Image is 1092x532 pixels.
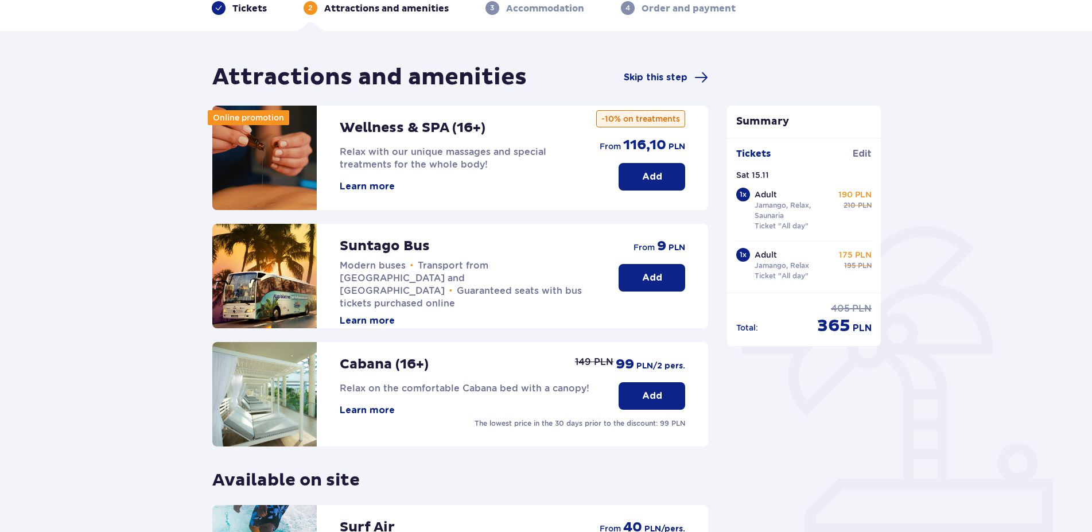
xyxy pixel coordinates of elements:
[736,248,750,262] div: 1 x
[449,285,453,297] span: •
[853,147,872,160] span: Edit
[624,71,687,84] span: Skip this step
[619,382,685,410] button: Add
[831,302,850,315] span: 405
[853,322,872,335] span: PLN
[642,2,736,15] p: Order and payment
[669,242,685,254] span: PLN
[340,356,429,373] p: Cabana (16+)
[852,302,872,315] span: PLN
[625,3,630,13] p: 4
[340,119,485,137] p: Wellness & SPA (16+)
[506,2,584,15] p: Accommodation
[304,1,449,15] div: 2Attractions and amenities
[624,71,708,84] a: Skip this step
[736,322,758,333] p: Total :
[212,342,317,446] img: attraction
[340,180,395,193] button: Learn more
[642,271,662,284] p: Add
[619,264,685,292] button: Add
[736,169,769,181] p: Sat 15.11
[475,418,685,429] p: The lowest price in the 30 days prior to the discount: 99 PLN
[642,170,662,183] p: Add
[755,189,777,200] p: Adult
[736,188,750,201] div: 1 x
[755,249,777,261] p: Adult
[490,3,494,13] p: 3
[619,163,685,191] button: Add
[575,356,613,368] p: 149 PLN
[212,1,267,15] div: Tickets
[858,261,872,271] span: PLN
[817,315,850,337] span: 365
[636,360,685,372] span: PLN /2 pers.
[839,249,872,261] p: 175 PLN
[340,260,489,296] span: Transport from [GEOGRAPHIC_DATA] and [GEOGRAPHIC_DATA]
[838,189,872,200] p: 190 PLN
[736,147,771,160] p: Tickets
[616,356,634,373] span: 99
[727,115,881,129] p: Summary
[844,261,856,271] span: 195
[634,242,655,253] span: from
[485,1,584,15] div: 3Accommodation
[308,3,312,13] p: 2
[212,63,527,92] h1: Attractions and amenities
[755,200,834,221] p: Jamango, Relax, Saunaria
[755,221,809,231] p: Ticket "All day"
[340,404,395,417] button: Learn more
[340,285,582,309] span: Guaranteed seats with bus tickets purchased online
[340,383,589,394] span: Relax on the comfortable Cabana bed with a canopy!
[669,141,685,153] span: PLN
[208,110,289,125] div: Online promotion
[657,238,666,255] span: 9
[755,261,809,271] p: Jamango, Relax
[621,1,736,15] div: 4Order and payment
[623,137,666,154] span: 116,10
[340,238,430,255] p: Suntago Bus
[600,141,621,152] span: from
[232,2,267,15] p: Tickets
[324,2,449,15] p: Attractions and amenities
[212,106,317,210] img: attraction
[212,460,360,491] p: Available on site
[212,224,317,328] img: attraction
[340,260,406,271] span: Modern buses
[340,314,395,327] button: Learn more
[596,110,685,127] p: -10% on treatments
[844,200,856,211] span: 210
[755,271,809,281] p: Ticket "All day"
[410,260,414,271] span: •
[858,200,872,211] span: PLN
[340,146,546,170] span: Relax with our unique massages and special treatments for the whole body!
[642,390,662,402] p: Add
